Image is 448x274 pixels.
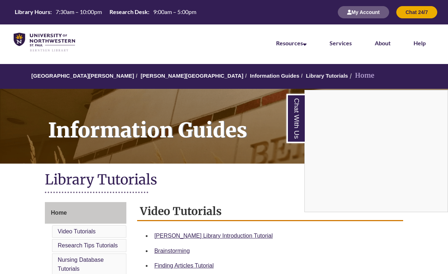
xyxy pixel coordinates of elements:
a: Help [414,40,426,46]
iframe: Chat Widget [305,90,448,212]
a: About [375,40,391,46]
a: Services [330,40,352,46]
a: Resources [276,40,307,46]
img: UNWSP Library Logo [14,33,75,52]
a: Chat With Us [286,94,305,143]
div: Chat With Us [304,90,448,212]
